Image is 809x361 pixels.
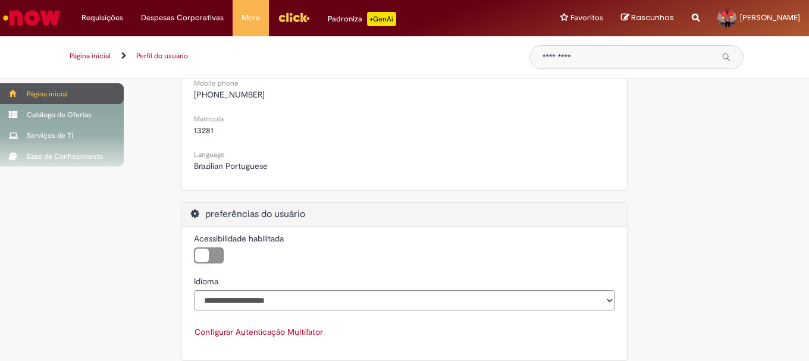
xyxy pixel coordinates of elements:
[70,51,111,61] a: Página inicial
[194,161,268,171] span: Brazilian Portuguese
[242,12,260,24] span: More
[194,125,214,136] span: 13281
[65,45,512,67] ul: Trilhas de página
[194,89,265,100] span: [PHONE_NUMBER]
[191,209,618,220] h2: preferências do usuário
[570,12,603,24] span: Favoritos
[136,51,188,61] a: Perfil do usuário
[194,114,224,124] small: Matricula
[194,150,225,159] small: Language
[621,12,674,24] a: Rascunhos
[194,275,218,287] label: Idioma
[1,6,62,30] img: ServiceNow
[141,12,224,24] span: Despesas Corporativas
[328,12,396,26] div: Padroniza
[194,322,324,342] button: Configurar Autenticação Multifator
[194,233,284,244] label: Acessibilidade habilitada
[194,79,239,88] small: Mobile phone
[367,12,396,26] p: +GenAi
[631,12,674,23] span: Rascunhos
[740,12,800,23] span: [PERSON_NAME]
[81,12,123,24] span: Requisições
[278,8,310,26] img: click_logo_yellow_360x200.png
